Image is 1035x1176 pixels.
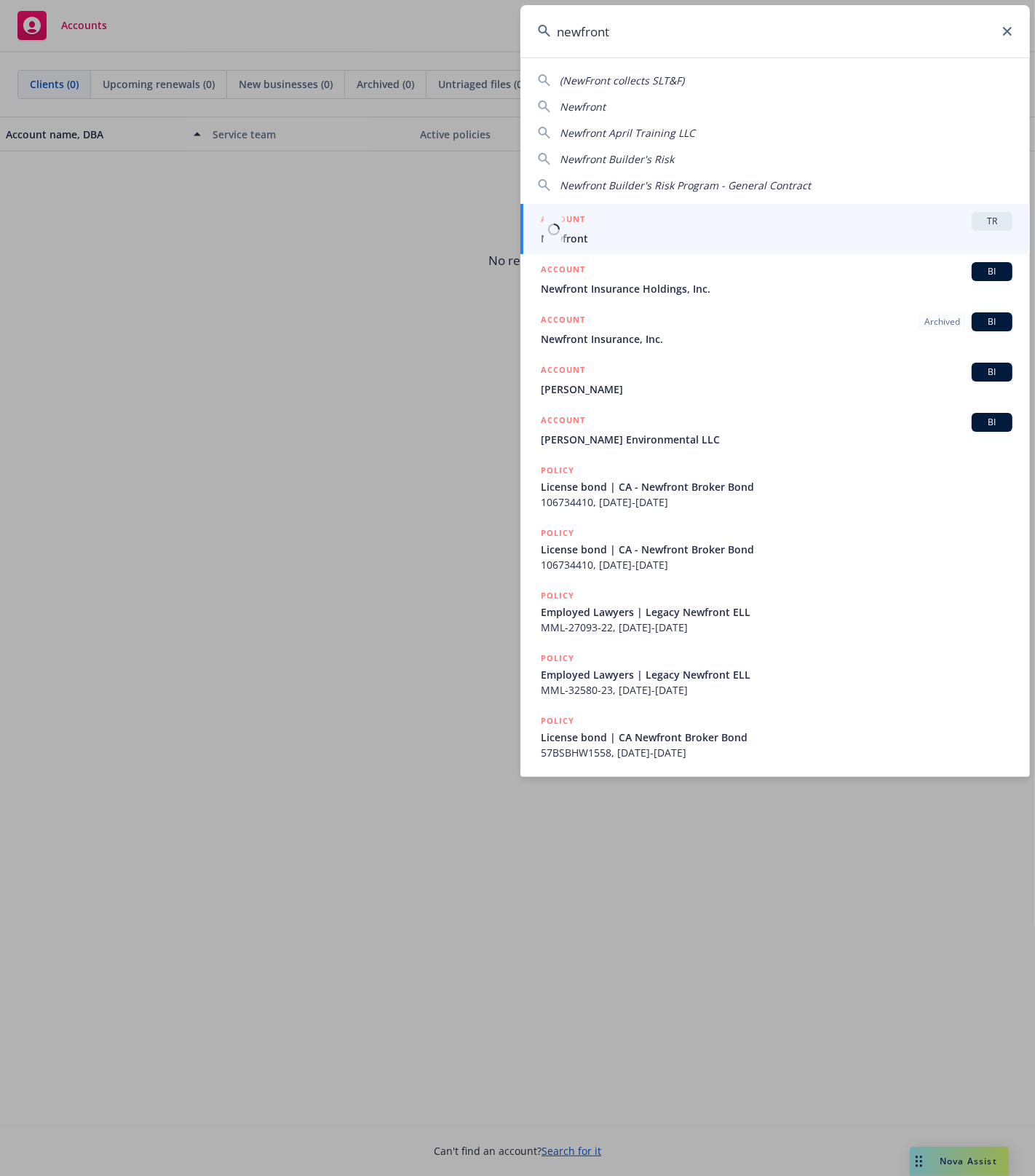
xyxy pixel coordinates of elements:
[560,178,811,192] span: Newfront Builder's Risk Program - General Contract
[520,254,1030,304] a: ACCOUNTBINewfront Insurance Holdings, Inc.
[541,682,1012,698] span: MML-32580-23, [DATE]-[DATE]
[541,432,1012,447] span: [PERSON_NAME] Environmental LLC
[541,604,1012,620] span: Employed Lawyers | Legacy Newfront ELL
[541,413,585,430] h5: ACCOUNT
[977,315,1007,328] span: BI
[541,667,1012,682] span: Employed Lawyers | Legacy Newfront ELL
[977,366,1007,379] span: BI
[541,312,585,330] h5: ACCOUNT
[520,5,1030,58] input: Search...
[541,730,1012,745] span: License bond | CA Newfront Broker Bond
[977,416,1007,429] span: BI
[541,557,1012,572] span: 106734410, [DATE]-[DATE]
[541,281,1012,296] span: Newfront Insurance Holdings, Inc.
[541,494,1012,510] span: 106734410, [DATE]-[DATE]
[541,588,574,603] h5: POLICY
[520,580,1030,643] a: POLICYEmployed Lawyers | Legacy Newfront ELLMML-27093-22, [DATE]-[DATE]
[560,152,674,166] span: Newfront Builder's Risk
[541,212,585,229] h5: ACCOUNT
[541,363,585,380] h5: ACCOUNT
[520,355,1030,405] a: ACCOUNTBI[PERSON_NAME]
[520,204,1030,254] a: ACCOUNTTRNewfront
[541,262,585,280] h5: ACCOUNT
[520,455,1030,518] a: POLICYLicense bond | CA - Newfront Broker Bond106734410, [DATE]-[DATE]
[520,405,1030,455] a: ACCOUNTBI[PERSON_NAME] Environmental LLC
[560,100,606,114] span: Newfront
[560,126,695,140] span: Newfront April Training LLC
[560,74,684,87] span: (NewFront collects SLT&F)
[541,463,574,478] h5: POLICY
[541,231,1012,246] span: Newfront
[541,651,574,666] h5: POLICY
[541,526,574,540] h5: POLICY
[541,479,1012,494] span: License bond | CA - Newfront Broker Bond
[541,714,574,728] h5: POLICY
[977,265,1007,278] span: BI
[520,643,1030,706] a: POLICYEmployed Lawyers | Legacy Newfront ELLMML-32580-23, [DATE]-[DATE]
[520,518,1030,580] a: POLICYLicense bond | CA - Newfront Broker Bond106734410, [DATE]-[DATE]
[977,215,1007,228] span: TR
[541,620,1012,635] span: MML-27093-22, [DATE]-[DATE]
[520,706,1030,768] a: POLICYLicense bond | CA Newfront Broker Bond57BSBHW1558, [DATE]-[DATE]
[541,542,1012,557] span: License bond | CA - Newfront Broker Bond
[541,382,1012,397] span: [PERSON_NAME]
[520,304,1030,355] a: ACCOUNTArchivedBINewfront Insurance, Inc.
[541,331,1012,347] span: Newfront Insurance, Inc.
[924,315,960,328] span: Archived
[541,745,1012,760] span: 57BSBHW1558, [DATE]-[DATE]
